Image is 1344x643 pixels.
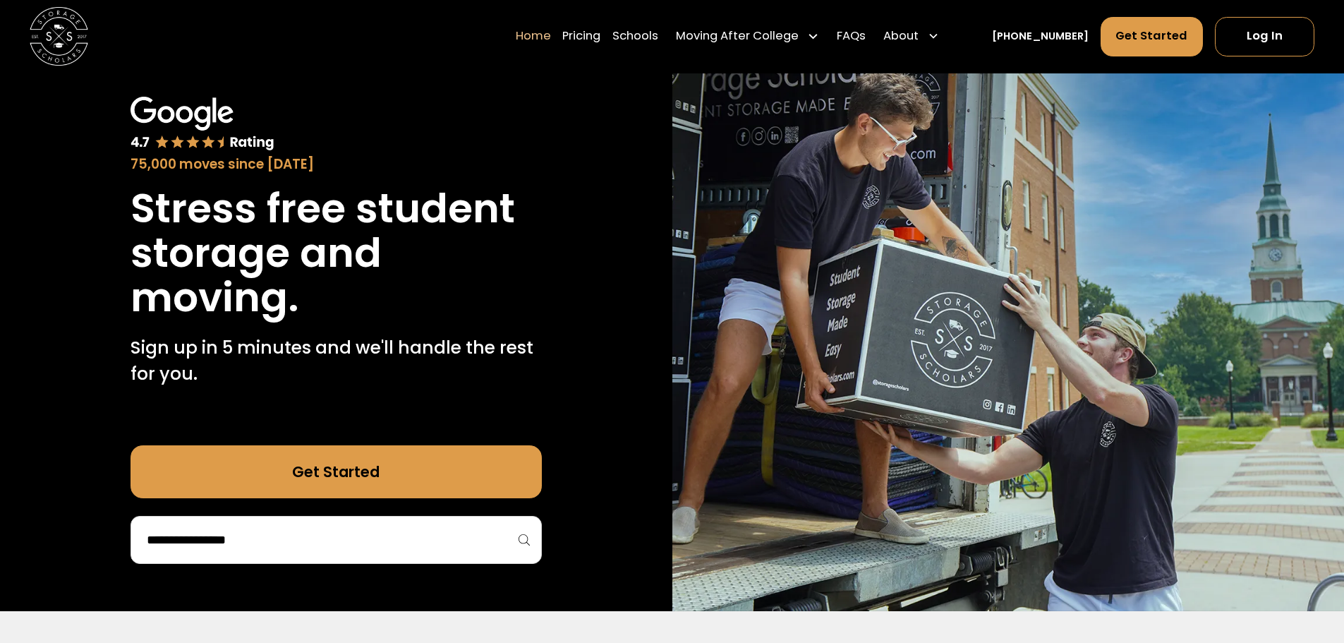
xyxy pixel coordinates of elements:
a: Get Started [131,445,542,498]
a: Log In [1215,17,1314,56]
div: Moving After College [676,28,799,46]
div: 75,000 moves since [DATE] [131,155,542,174]
a: FAQs [837,16,866,57]
div: Moving After College [670,16,825,57]
img: Google 4.7 star rating [131,97,274,152]
a: [PHONE_NUMBER] [992,29,1089,44]
a: Schools [612,16,658,57]
a: home [30,7,88,66]
div: About [878,16,945,57]
p: Sign up in 5 minutes and we'll handle the rest for you. [131,335,542,387]
a: Pricing [562,16,600,57]
h1: Stress free student storage and moving. [131,186,542,320]
div: About [883,28,919,46]
a: Home [516,16,551,57]
img: Storage Scholars main logo [30,7,88,66]
a: Get Started [1101,17,1204,56]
